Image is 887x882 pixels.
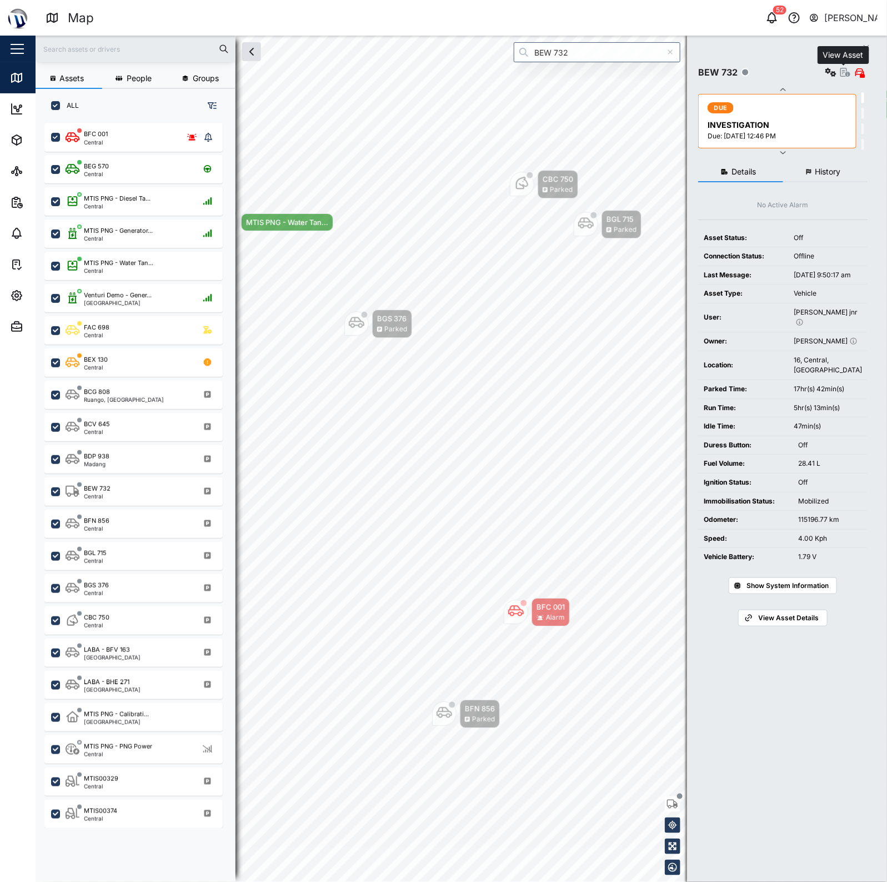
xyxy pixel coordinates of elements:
div: Owner: [704,336,783,347]
div: Map marker [574,210,642,238]
div: Idle Time: [704,421,783,432]
div: Map [29,72,54,84]
div: CBC 750 [543,173,573,185]
div: Central [84,236,153,241]
div: Central [84,590,109,596]
div: Central [84,816,117,821]
div: MTIS00374 [84,806,117,816]
div: 17hr(s) 42min(s) [794,384,862,395]
span: DUE [714,103,728,113]
div: Ignition Status: [704,477,787,488]
div: BEX 130 [84,355,108,365]
div: grid [44,119,235,874]
div: BFN 856 [84,516,109,526]
div: Central [84,558,107,564]
div: Connection Status: [704,251,783,262]
div: Map marker [510,170,578,198]
div: MTIS00329 [84,774,118,784]
div: 4.00 Kph [798,534,862,544]
div: Central [84,429,110,435]
div: Settings [29,290,68,302]
div: Ruango, [GEOGRAPHIC_DATA] [84,397,164,402]
div: Central [84,203,151,209]
div: Central [84,751,152,757]
div: Odometer: [704,515,787,525]
div: Admin [29,321,62,333]
div: Map marker [344,310,412,338]
div: MTIS PNG - Water Tan... [246,217,328,228]
div: Off [798,440,862,451]
div: MTIS PNG - Diesel Ta... [84,194,151,203]
div: [GEOGRAPHIC_DATA] [84,300,152,306]
div: Map marker [213,210,333,235]
div: Off [794,233,862,243]
div: [DATE] 9:50:17 am [794,270,862,281]
div: Speed: [704,534,787,544]
div: Central [84,171,109,177]
div: Central [84,365,108,370]
div: LABA - BFV 163 [84,645,130,655]
div: BGL 715 [607,213,637,225]
div: CBC 750 [84,613,109,622]
div: Vehicle Battery: [704,552,787,562]
div: BFN 856 [465,703,495,714]
div: Madang [84,461,109,467]
div: Run Time: [704,403,783,413]
div: Last Message: [704,270,783,281]
div: Sites [29,165,56,177]
div: 1.79 V [798,552,862,562]
div: BFC 001 [84,129,108,139]
a: View Asset Details [738,610,827,626]
div: MTIS PNG - Generator... [84,226,153,236]
div: User: [704,312,783,323]
div: LABA - BHE 271 [84,677,129,687]
img: Main Logo [6,6,30,30]
div: Mobilized [798,496,862,507]
div: Alarms [29,227,63,240]
div: BCV 645 [84,420,110,429]
div: Reports [29,196,67,208]
div: BGS 376 [84,581,109,590]
div: 5hr(s) 13min(s) [794,403,862,413]
div: 52 [773,6,786,14]
div: No Active Alarm [758,200,809,211]
div: MTIS PNG - Water Tan... [84,258,153,268]
span: View Asset Details [759,610,819,626]
div: Offline [794,251,862,262]
div: Central [84,784,118,789]
div: Location: [704,360,783,371]
div: BEW 732 [698,66,738,79]
div: 47min(s) [794,421,862,432]
div: Duress Button: [704,440,787,451]
span: Groups [193,74,219,82]
div: FAC 698 [84,323,109,332]
div: Parked [550,185,573,195]
div: MTIS PNG - PNG Power [84,742,152,751]
div: BEW 732 [84,484,111,494]
div: Parked [614,225,637,235]
input: Search by People, Asset, Geozone or Place [514,42,680,62]
div: Central [84,268,153,273]
div: Map marker [504,598,570,626]
span: Assets [59,74,84,82]
div: Vehicle [794,288,862,299]
div: MTIS PNG - Calibrati... [84,710,149,719]
div: [GEOGRAPHIC_DATA] [84,719,149,725]
div: Due: [DATE] 12:46 PM [708,131,849,142]
div: Central [84,526,109,531]
div: Parked [384,324,407,335]
div: BGS 376 [377,313,407,324]
span: Details [732,168,756,176]
div: Central [84,332,109,338]
div: Dashboard [29,103,79,115]
div: Off [798,477,862,488]
label: ALL [60,101,79,110]
span: People [127,74,152,82]
button: [PERSON_NAME] [809,10,878,26]
div: Tasks [29,258,59,271]
span: History [815,168,841,176]
input: Search assets or drivers [42,41,229,57]
div: Assets [29,134,63,146]
div: [PERSON_NAME] jnr [794,307,862,328]
div: 115196.77 km [798,515,862,525]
